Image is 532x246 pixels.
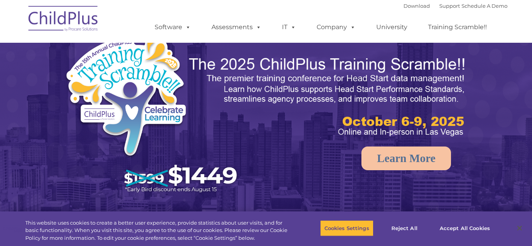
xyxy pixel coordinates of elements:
div: This website uses cookies to create a better user experience, provide statistics about user visit... [25,219,292,242]
button: Accept All Cookies [435,220,494,236]
a: Download [403,3,430,9]
a: Software [147,19,199,35]
button: Close [511,220,528,237]
a: Assessments [204,19,269,35]
a: University [368,19,415,35]
a: Support [439,3,460,9]
a: Company [309,19,363,35]
a: Learn More [361,147,451,170]
button: Reject All [380,220,429,236]
a: Schedule A Demo [462,3,507,9]
button: Cookies Settings [320,220,373,236]
img: ChildPlus by Procare Solutions [25,0,102,39]
a: IT [274,19,304,35]
font: | [403,3,507,9]
a: Training Scramble!! [420,19,495,35]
